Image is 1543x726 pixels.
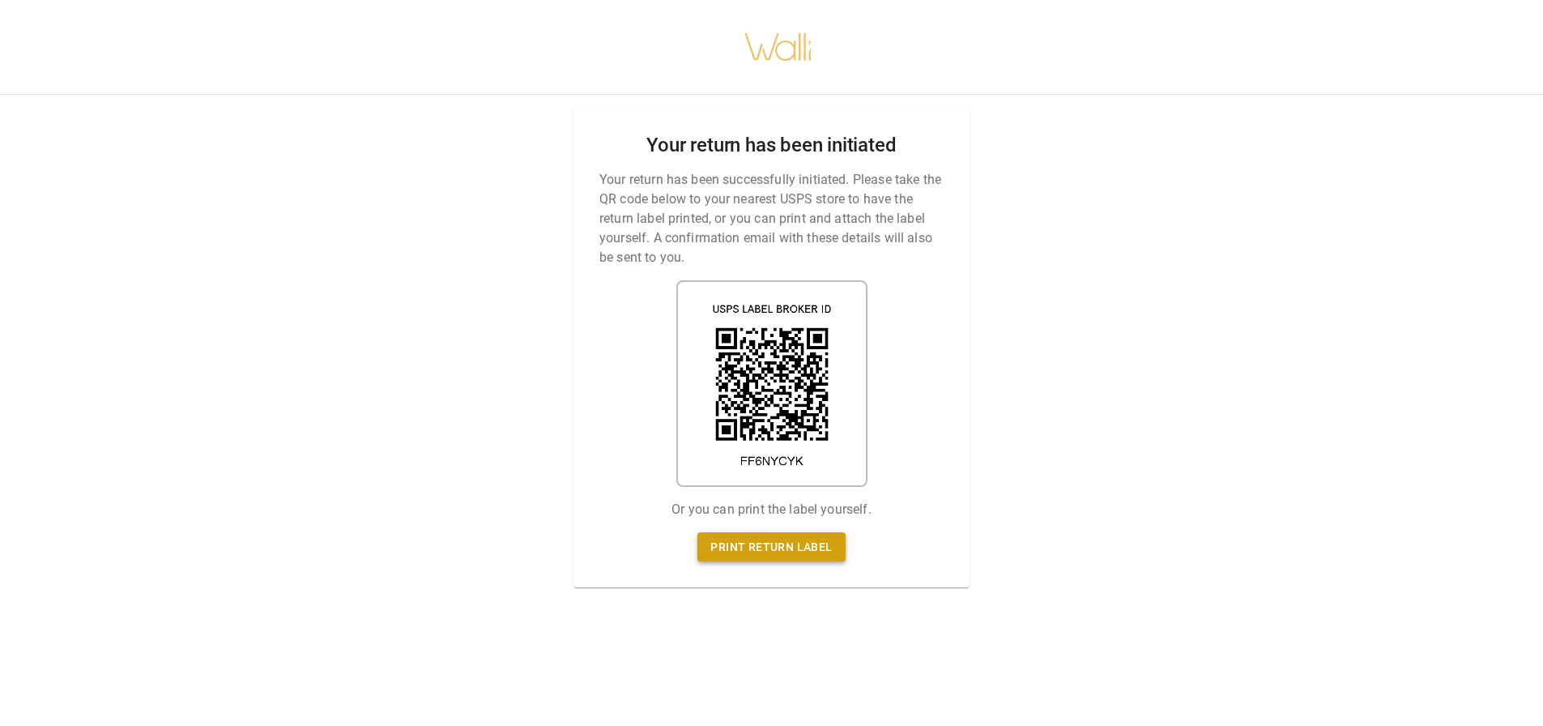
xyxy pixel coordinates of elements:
h2: Your return has been initiated [646,134,896,157]
p: Or you can print the label yourself. [671,500,871,519]
p: Your return has been successfully initiated. Please take the QR code below to your nearest USPS s... [599,170,944,267]
a: Print return label [697,532,845,562]
img: walli-inc.myshopify.com [744,12,813,82]
img: shipping label qr code [676,280,867,487]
